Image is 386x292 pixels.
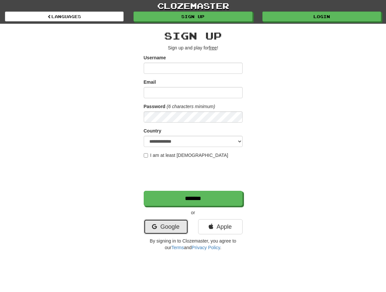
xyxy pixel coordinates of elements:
h2: Sign up [144,30,243,41]
a: Sign up [134,12,252,21]
label: Password [144,103,165,110]
p: By signing in to Clozemaster, you agree to our and . [144,238,243,251]
iframe: reCAPTCHA [144,162,244,188]
label: Username [144,54,166,61]
a: Terms [171,245,184,250]
label: I am at least [DEMOGRAPHIC_DATA] [144,152,228,159]
p: or [144,209,243,216]
p: Sign up and play for ! [144,44,243,51]
label: Country [144,128,162,134]
a: Login [262,12,381,21]
a: Google [144,219,188,234]
input: I am at least [DEMOGRAPHIC_DATA] [144,153,148,158]
a: Languages [5,12,124,21]
a: Privacy Policy [192,245,220,250]
label: Email [144,79,156,85]
a: Apple [198,219,243,234]
em: (6 characters minimum) [167,104,215,109]
u: free [209,45,217,50]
